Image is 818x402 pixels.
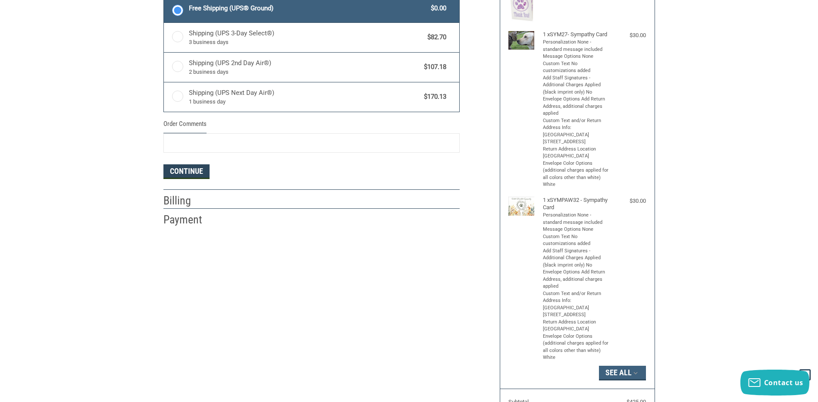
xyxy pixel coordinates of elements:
[189,88,420,106] span: Shipping (UPS Next Day Air®)
[599,366,646,380] button: See All
[189,58,420,76] span: Shipping (UPS 2nd Day Air®)
[427,3,447,13] span: $0.00
[423,32,447,42] span: $82.70
[543,60,610,75] li: Custom Text No customizations added
[420,62,447,72] span: $107.18
[163,194,214,208] h2: Billing
[543,53,610,60] li: Message Options None
[543,160,610,188] li: Envelope Color Options (additional charges applied for all colors other than white) White
[189,3,427,13] span: Free Shipping (UPS® Ground)
[189,28,423,47] span: Shipping (UPS 3-Day Select®)
[543,233,610,248] li: Custom Text No customizations added
[189,68,420,76] span: 2 business days
[543,197,610,211] h4: 1 x SYMPAW32 - Sympathy Card
[764,378,803,387] span: Contact us
[420,92,447,102] span: $170.13
[189,97,420,106] span: 1 business day
[543,75,610,96] li: Add Staff Signatures - Additional Charges Applied (black imprint only) No
[543,146,610,160] li: Return Address Location [GEOGRAPHIC_DATA]
[543,96,610,117] li: Envelope Options Add Return Address, additional charges applied
[543,117,610,146] li: Custom Text and/or Return Address Info: [GEOGRAPHIC_DATA] [STREET_ADDRESS]
[543,319,610,333] li: Return Address Location [GEOGRAPHIC_DATA]
[543,226,610,233] li: Message Options None
[543,333,610,361] li: Envelope Color Options (additional charges applied for all colors other than white) White
[611,197,646,205] div: $30.00
[740,370,809,396] button: Contact us
[163,164,210,179] button: Continue
[163,119,207,133] legend: Order Comments
[543,269,610,290] li: Envelope Options Add Return Address, additional charges applied
[543,39,610,53] li: Personalization None - standard message included
[189,38,423,47] span: 3 business days
[163,213,214,227] h2: Payment
[543,248,610,269] li: Add Staff Signatures - Additional Charges Applied (black imprint only) No
[543,290,610,319] li: Custom Text and/or Return Address Info: [GEOGRAPHIC_DATA] [STREET_ADDRESS]
[543,212,610,226] li: Personalization None - standard message included
[611,31,646,40] div: $30.00
[543,31,610,38] h4: 1 x SYM27- Sympathy Card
